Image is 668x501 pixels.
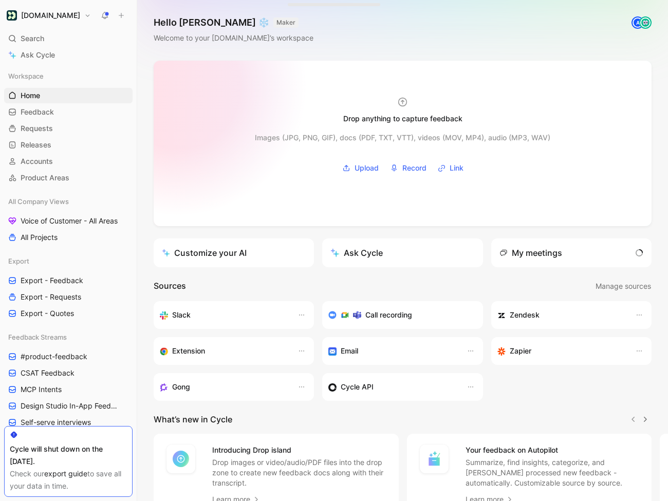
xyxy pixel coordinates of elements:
a: Export - Quotes [4,306,133,321]
div: Sync accounts and create docs [497,309,625,321]
span: #product-feedback [21,351,87,362]
div: Sync your accounts, send feedback and get updates in Slack [160,309,287,321]
span: All Projects [21,232,58,243]
span: Record [402,162,426,174]
span: Requests [21,123,53,134]
span: Export - Requests [21,292,81,302]
div: Search [4,31,133,46]
div: Sync accounts & send feedback from custom sources. Get inspired by our favorite use case [328,381,456,393]
span: Feedback [21,107,54,117]
div: Capture feedback from anywhere on the web [160,345,287,357]
h4: Introducing Drop island [212,444,386,456]
div: Check our to save all your data in time. [10,468,127,492]
h3: Cycle API [341,381,374,393]
span: Design Studio In-App Feedback [21,401,119,411]
div: My meetings [499,247,562,259]
div: Workspace [4,68,133,84]
span: Voice of Customer - All Areas [21,216,118,226]
span: Releases [21,140,51,150]
h3: Email [341,345,358,357]
h3: Slack [172,309,191,321]
button: Record [386,160,430,176]
span: Export [8,256,29,266]
span: Link [450,162,463,174]
button: Upload [339,160,382,176]
span: MCP Intents [21,384,62,395]
span: Export - Quotes [21,308,74,319]
a: All Projects [4,230,133,245]
div: Capture feedback from your incoming calls [160,381,287,393]
button: Ask Cycle [322,238,483,267]
h1: Hello [PERSON_NAME] ❄️ [154,16,313,29]
h3: Gong [172,381,190,393]
button: MAKER [273,17,299,28]
a: Releases [4,137,133,153]
div: Record & transcribe meetings from Zoom, Meet & Teams. [328,309,468,321]
span: Feedback Streams [8,332,67,342]
a: CSAT Feedback [4,365,133,381]
span: Upload [355,162,379,174]
a: MCP Intents [4,382,133,397]
a: Design Studio In-App Feedback [4,398,133,414]
img: avatar [640,17,651,28]
a: Feedback [4,104,133,120]
span: Product Areas [21,173,69,183]
h3: Zapier [510,345,531,357]
img: Customer.io [7,10,17,21]
span: Accounts [21,156,53,166]
button: Manage sources [595,280,652,293]
a: export guide [44,469,87,478]
div: Export [4,253,133,269]
a: Requests [4,121,133,136]
span: CSAT Feedback [21,368,75,378]
h3: Zendesk [510,309,540,321]
div: Forward emails to your feedback inbox [328,345,456,357]
span: All Company Views [8,196,69,207]
h2: Sources [154,280,186,293]
a: Accounts [4,154,133,169]
h2: What’s new in Cycle [154,413,232,425]
div: Drop anything to capture feedback [343,113,462,125]
span: Ask Cycle [21,49,55,61]
h1: [DOMAIN_NAME] [21,11,80,20]
div: A [633,17,643,28]
a: Self-serve interviews [4,415,133,430]
div: Feedback Streams [4,329,133,345]
span: Export - Feedback [21,275,83,286]
a: Product Areas [4,170,133,185]
div: ExportExport - FeedbackExport - RequestsExport - Quotes [4,253,133,321]
a: Ask Cycle [4,47,133,63]
a: Home [4,88,133,103]
a: Customize your AI [154,238,314,267]
div: All Company ViewsVoice of Customer - All AreasAll Projects [4,194,133,245]
a: Export - Feedback [4,273,133,288]
span: Manage sources [596,280,651,292]
button: Customer.io[DOMAIN_NAME] [4,8,94,23]
div: Welcome to your [DOMAIN_NAME]’s workspace [154,32,313,44]
a: #product-feedback [4,349,133,364]
h3: Extension [172,345,205,357]
p: Summarize, find insights, categorize, and [PERSON_NAME] processed new feedback - automatically. C... [466,457,640,488]
div: Ask Cycle [330,247,383,259]
a: Voice of Customer - All Areas [4,213,133,229]
div: Images (JPG, PNG, GIF), docs (PDF, TXT, VTT), videos (MOV, MP4), audio (MP3, WAV) [255,132,550,144]
span: Workspace [8,71,44,81]
div: Customize your AI [162,247,247,259]
div: Cycle will shut down on the [DATE]. [10,443,127,468]
h4: Your feedback on Autopilot [466,444,640,456]
span: Self-serve interviews [21,417,91,428]
a: Export - Requests [4,289,133,305]
p: Drop images or video/audio/PDF files into the drop zone to create new feedback docs along with th... [212,457,386,488]
span: Home [21,90,40,101]
div: All Company Views [4,194,133,209]
span: Search [21,32,44,45]
h3: Call recording [365,309,412,321]
div: Capture feedback from thousands of sources with Zapier (survey results, recordings, sheets, etc). [497,345,625,357]
button: Link [434,160,467,176]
